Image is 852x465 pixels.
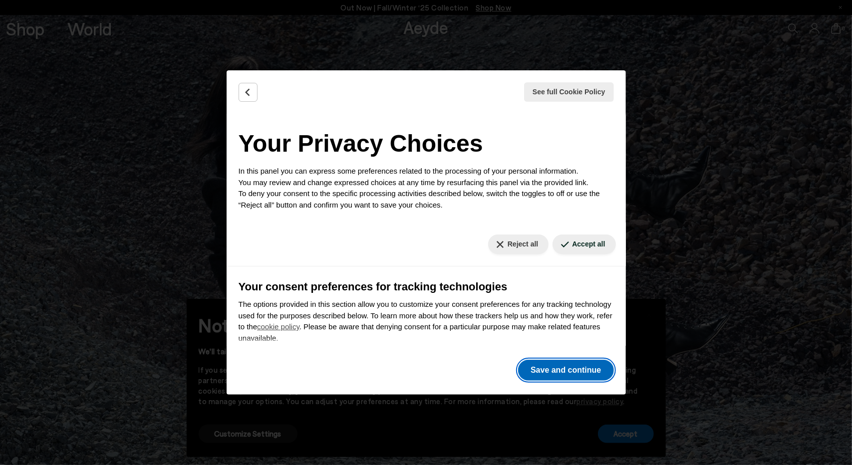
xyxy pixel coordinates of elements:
[533,87,605,97] span: See full Cookie Policy
[239,166,614,211] p: In this panel you can express some preferences related to the processing of your personal informa...
[488,234,549,254] button: Reject all
[239,299,614,344] p: The options provided in this section allow you to customize your consent preferences for any trac...
[524,82,614,102] button: See full Cookie Policy
[239,83,258,102] button: Back
[257,322,299,331] a: cookie policy - link opens in a new tab
[518,360,613,381] button: Save and continue
[239,278,614,295] h3: Your consent preferences for tracking technologies
[553,234,615,254] button: Accept all
[239,126,614,162] h2: Your Privacy Choices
